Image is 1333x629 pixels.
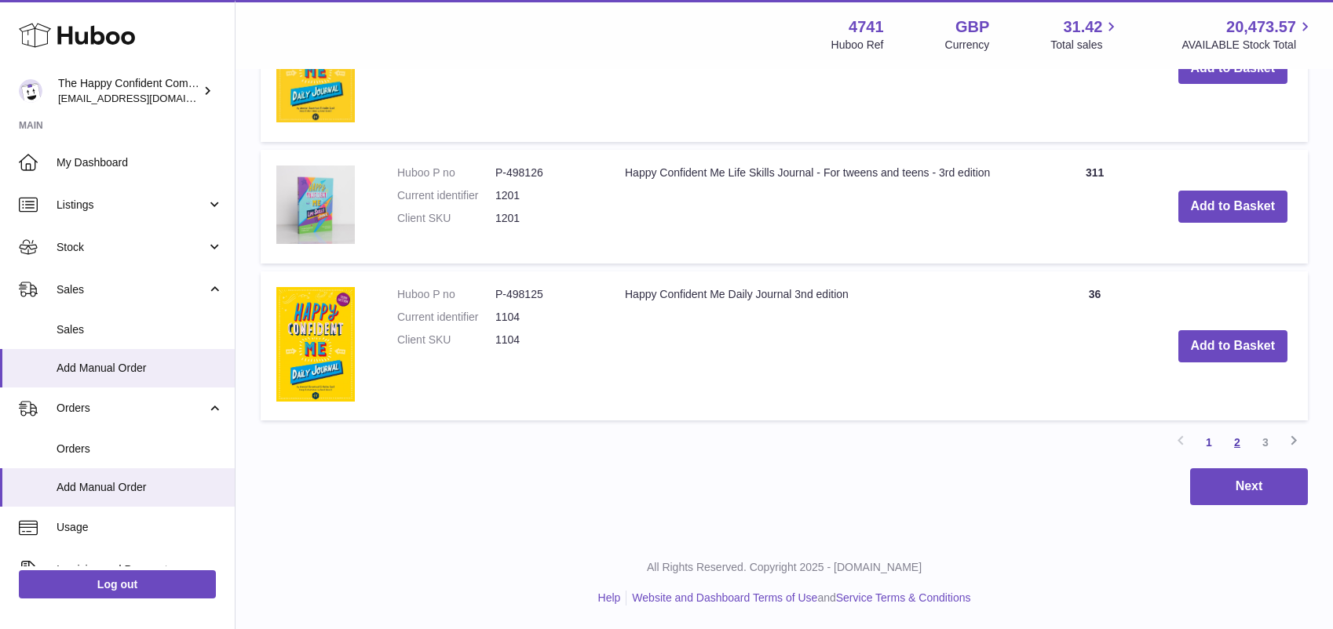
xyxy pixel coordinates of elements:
dd: 1104 [495,333,593,347]
strong: 4741 [849,16,884,38]
a: 1 [1195,428,1223,456]
p: All Rights Reserved. Copyright 2025 - [DOMAIN_NAME] [248,560,1320,575]
span: Add Manual Order [57,480,223,495]
div: The Happy Confident Company [58,76,199,106]
span: Add Manual Order [57,361,223,376]
img: contact@happyconfident.com [19,79,42,103]
span: My Dashboard [57,155,223,170]
span: Orders [57,442,223,456]
span: AVAILABLE Stock Total [1181,38,1314,53]
div: Currency [945,38,990,53]
dt: Huboo P no [397,165,495,180]
span: Usage [57,520,223,535]
dd: 1201 [495,211,593,226]
span: Stock [57,240,206,255]
a: Website and Dashboard Terms of Use [632,591,817,604]
strong: GBP [955,16,989,38]
span: Orders [57,401,206,416]
span: [EMAIL_ADDRESS][DOMAIN_NAME] [58,92,231,104]
button: Next [1190,468,1308,505]
span: Total sales [1050,38,1120,53]
td: Happy Confident Me Daily Journal 3nd edition [609,271,1032,421]
a: Help [598,591,621,604]
span: 31.42 [1063,16,1102,38]
td: 311 [1032,150,1158,264]
dd: 1201 [495,188,593,203]
dt: Client SKU [397,333,495,347]
img: Happy Confident Me Life Skills Journal - For tweens and teens - 3rd edition [276,165,355,244]
a: Log out [19,570,216,598]
span: Invoicing and Payments [57,562,206,577]
td: Happy Confident Me Life Skills Journal - For tweens and teens - 3rd edition [609,150,1032,264]
button: Add to Basket [1178,330,1288,362]
td: 36 [1032,271,1158,421]
dt: Current identifier [397,310,495,325]
dt: Current identifier [397,188,495,203]
dd: 1104 [495,310,593,325]
li: and [626,591,970,605]
img: Happy Confident Me Daily Journal 3nd edition [276,287,355,402]
div: Huboo Ref [831,38,884,53]
dt: Client SKU [397,211,495,226]
dt: Huboo P no [397,287,495,302]
dd: P-498125 [495,287,593,302]
a: 3 [1251,428,1280,456]
a: Service Terms & Conditions [836,591,971,604]
span: Sales [57,322,223,337]
button: Add to Basket [1178,191,1288,223]
dd: P-498126 [495,165,593,180]
span: 20,473.57 [1226,16,1296,38]
span: Listings [57,198,206,213]
a: 20,473.57 AVAILABLE Stock Total [1181,16,1314,53]
a: 31.42 Total sales [1050,16,1120,53]
span: Sales [57,282,206,297]
a: 2 [1223,428,1251,456]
